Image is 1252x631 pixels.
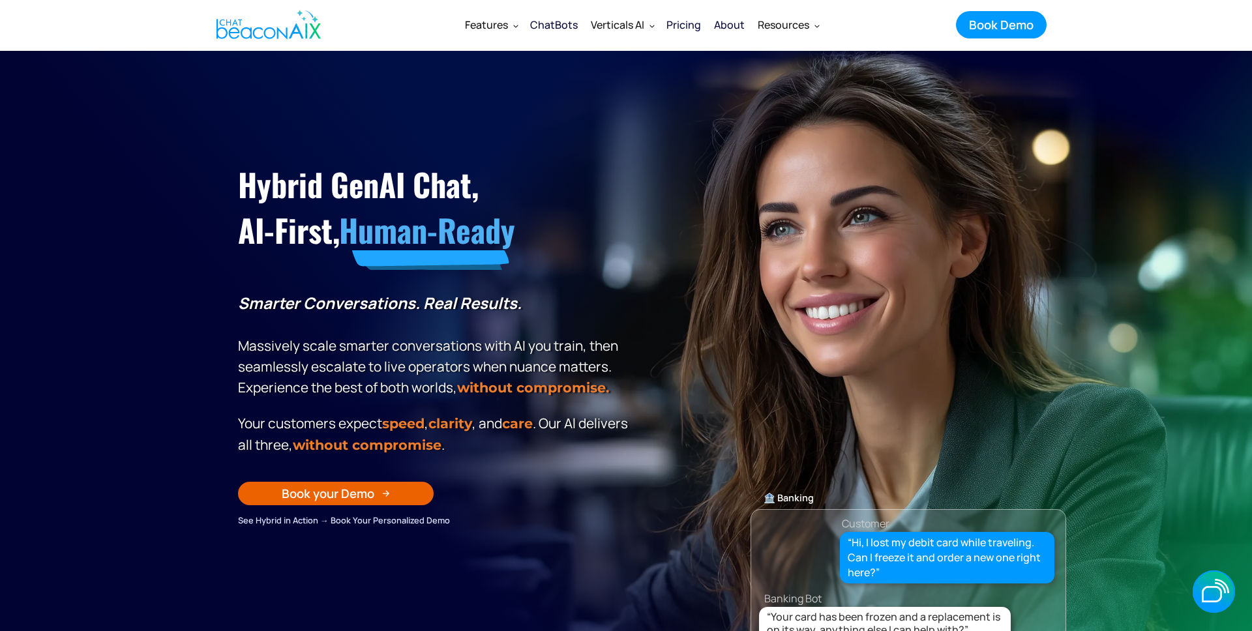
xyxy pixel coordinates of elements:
[293,437,441,453] span: without compromise
[382,490,390,497] img: Arrow
[457,379,609,396] strong: without compromise.
[428,415,472,432] span: clarity
[524,8,584,42] a: ChatBots
[339,207,514,253] span: Human-Ready
[584,9,660,40] div: Verticals AI
[205,2,328,48] a: home
[714,16,745,34] div: About
[458,9,524,40] div: Features
[842,514,889,533] div: Customer
[238,162,633,254] h1: Hybrid GenAI Chat, AI-First,
[751,9,825,40] div: Resources
[660,8,708,42] a: Pricing
[591,16,644,34] div: Verticals AI
[238,513,633,527] div: See Hybrid in Action → Book Your Personalized Demo
[751,489,1066,507] div: 🏦 Banking
[382,415,425,432] strong: speed
[282,485,374,502] div: Book your Demo
[502,415,533,432] span: care
[758,16,809,34] div: Resources
[814,23,820,28] img: Dropdown
[956,11,1047,38] a: Book Demo
[848,535,1047,581] div: “Hi, I lost my debit card while traveling. Can I freeze it and order a new one right here?”
[238,293,633,398] p: Massively scale smarter conversations with AI you train, then seamlessly escalate to live operato...
[465,16,508,34] div: Features
[530,16,578,34] div: ChatBots
[238,292,522,314] strong: Smarter Conversations. Real Results.
[513,23,518,28] img: Dropdown
[708,8,751,42] a: About
[649,23,655,28] img: Dropdown
[969,16,1034,33] div: Book Demo
[238,482,434,505] a: Book your Demo
[666,16,701,34] div: Pricing
[238,413,633,456] p: Your customers expect , , and . Our Al delivers all three, .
